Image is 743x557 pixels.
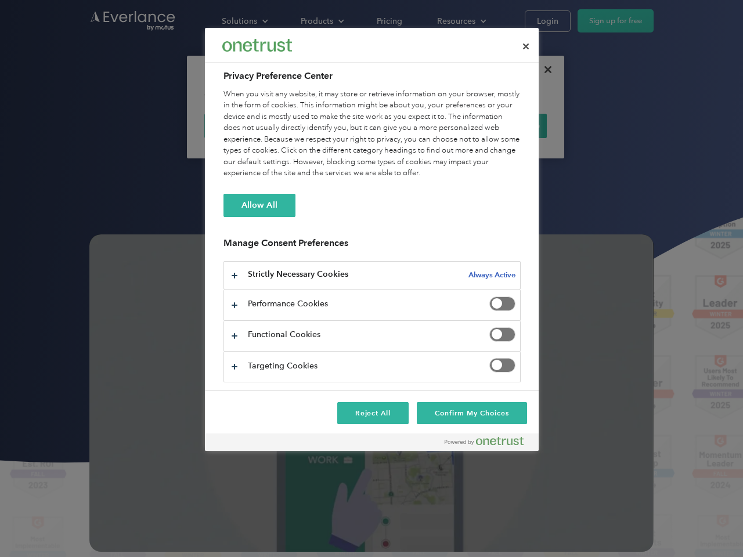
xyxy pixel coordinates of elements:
[445,436,533,451] a: Powered by OneTrust Opens in a new Tab
[85,69,144,93] input: Submit
[222,34,292,57] div: Everlance
[337,402,409,424] button: Reject All
[223,89,521,179] div: When you visit any website, it may store or retrieve information on your browser, mostly in the f...
[417,402,526,424] button: Confirm My Choices
[223,194,295,217] button: Allow All
[513,34,539,59] button: Close
[223,237,521,255] h3: Manage Consent Preferences
[223,69,521,83] h2: Privacy Preference Center
[205,28,539,451] div: Preference center
[222,39,292,51] img: Everlance
[445,436,524,446] img: Powered by OneTrust Opens in a new Tab
[205,28,539,451] div: Privacy Preference Center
